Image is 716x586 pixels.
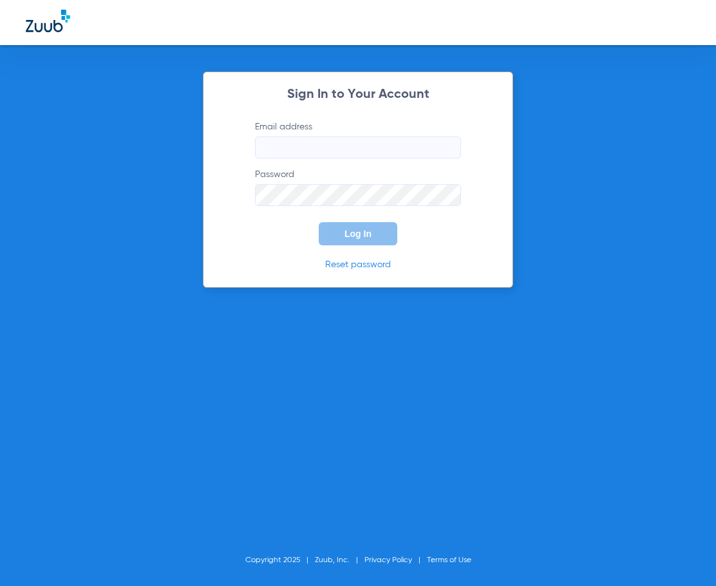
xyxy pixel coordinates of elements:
[26,10,70,32] img: Zuub Logo
[325,260,391,269] a: Reset password
[319,222,397,245] button: Log In
[245,554,315,567] li: Copyright 2025
[344,229,372,239] span: Log In
[364,556,412,564] a: Privacy Policy
[315,554,364,567] li: Zuub, Inc.
[255,168,461,206] label: Password
[236,88,480,101] h2: Sign In to Your Account
[255,137,461,158] input: Email address
[255,120,461,158] label: Email address
[427,556,471,564] a: Terms of Use
[255,184,461,206] input: Password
